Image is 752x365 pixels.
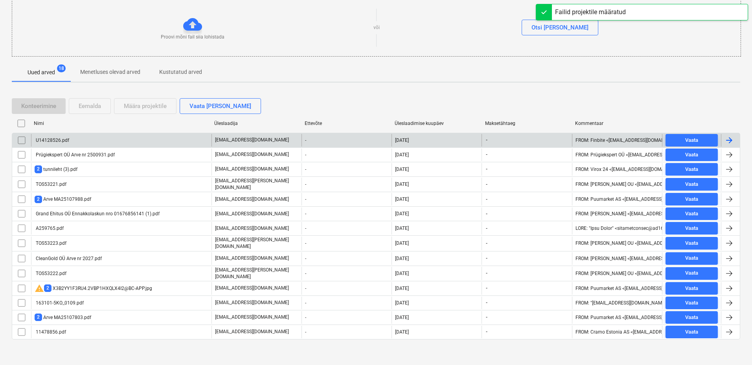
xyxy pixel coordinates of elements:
p: [EMAIL_ADDRESS][DOMAIN_NAME] [215,196,289,203]
button: Vaata [666,163,718,176]
p: [EMAIL_ADDRESS][DOMAIN_NAME] [215,137,289,143]
div: Üleslaadimise kuupäev [395,121,479,126]
div: U14128526.pdf [35,138,69,143]
div: TOS53221.pdf [35,182,66,187]
span: 2 [44,284,51,292]
div: [DATE] [395,196,409,202]
div: - [302,178,392,191]
div: [DATE] [395,211,409,216]
span: - [485,196,488,203]
div: Vaata [685,313,698,322]
div: [DATE] [395,271,409,276]
div: [DATE] [395,167,409,172]
div: [DATE] [395,138,409,143]
p: või [373,24,380,31]
span: - [485,314,488,321]
p: [EMAIL_ADDRESS][DOMAIN_NAME] [215,166,289,172]
button: Vaata [666,149,718,161]
div: - [302,193,392,205]
button: Vaata [666,326,718,338]
div: [DATE] [395,315,409,320]
div: Ettevõte [305,121,389,126]
span: 18 [57,64,66,72]
div: Vaata [685,299,698,308]
button: Vaata [666,222,718,235]
p: [EMAIL_ADDRESS][PERSON_NAME][DOMAIN_NAME] [215,237,298,250]
span: - [485,299,488,306]
div: Vaata [685,209,698,218]
span: - [485,181,488,188]
div: tunnileht (3).pdf [35,165,77,173]
span: - [485,211,488,217]
div: A259765.pdf [35,226,64,231]
div: [DATE] [395,240,409,246]
span: - [485,240,488,247]
div: 163101-5KO_0109.pdf [35,300,84,306]
div: [DATE] [395,286,409,291]
div: - [302,149,392,161]
div: Vaata [685,224,698,233]
div: - [302,222,392,235]
div: Nimi [34,121,208,126]
div: - [302,311,392,324]
span: warning [35,284,44,293]
p: [EMAIL_ADDRESS][DOMAIN_NAME] [215,314,289,321]
div: Vaata [PERSON_NAME] [189,101,251,111]
span: - [485,270,488,277]
p: [EMAIL_ADDRESS][DOMAIN_NAME] [215,225,289,232]
span: - [485,137,488,143]
p: [EMAIL_ADDRESS][DOMAIN_NAME] [215,211,289,217]
span: 2 [35,165,42,173]
div: Grand Ehitus OÜ Ennakkolaskun nro 01676856141 (1).pdf [35,211,160,216]
p: Kustutatud arved [159,68,202,76]
button: Vaata [666,252,718,265]
div: Failid projektile määratud [555,7,626,17]
span: - [485,328,488,335]
div: Arve MA25107988.pdf [35,196,91,203]
div: Vaata [685,239,698,248]
div: Vaata [685,165,698,174]
iframe: Chat Widget [713,327,752,365]
div: - [302,252,392,265]
p: [EMAIL_ADDRESS][DOMAIN_NAME] [215,151,289,158]
div: Üleslaadija [214,121,298,126]
span: - [485,255,488,262]
div: - [302,134,392,147]
div: Vaata [685,328,698,337]
button: Vaata [666,267,718,280]
button: Vaata [666,178,718,191]
p: [EMAIL_ADDRESS][PERSON_NAME][DOMAIN_NAME] [215,267,298,280]
button: Vaata [666,297,718,309]
div: Vaata [685,180,698,189]
div: - [302,237,392,250]
span: 2 [35,196,42,203]
button: Vaata [666,237,718,249]
div: - [302,326,392,338]
p: Proovi mõni fail siia lohistada [161,34,224,40]
div: - [302,207,392,220]
p: [EMAIL_ADDRESS][DOMAIN_NAME] [215,299,289,306]
span: - [485,225,488,232]
div: Arve MA25107803.pdf [35,314,91,321]
div: 11478856.pdf [35,329,66,335]
span: - [485,151,488,158]
div: X3B2YY1F3RU4.2VBP1HXQLX4I2@BC-APP.jpg [35,284,152,293]
button: Vaata [666,311,718,324]
span: 2 [35,314,42,321]
div: - [302,282,392,295]
div: Prügiekspert OÜ Arve nr 2500931.pdf [35,152,115,158]
div: Otsi [PERSON_NAME] [531,22,588,33]
span: - [485,285,488,292]
button: Vaata [666,193,718,205]
div: [DATE] [395,329,409,335]
span: - [485,166,488,172]
div: Vaata [685,195,698,204]
div: Vaata [685,150,698,160]
div: [DATE] [395,182,409,187]
p: Uued arved [28,68,55,77]
p: Menetluses olevad arved [80,68,140,76]
button: Vaata [PERSON_NAME] [180,98,261,114]
div: Vaata [685,136,698,145]
div: TOS53222.pdf [35,271,66,276]
button: Vaata [666,207,718,220]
